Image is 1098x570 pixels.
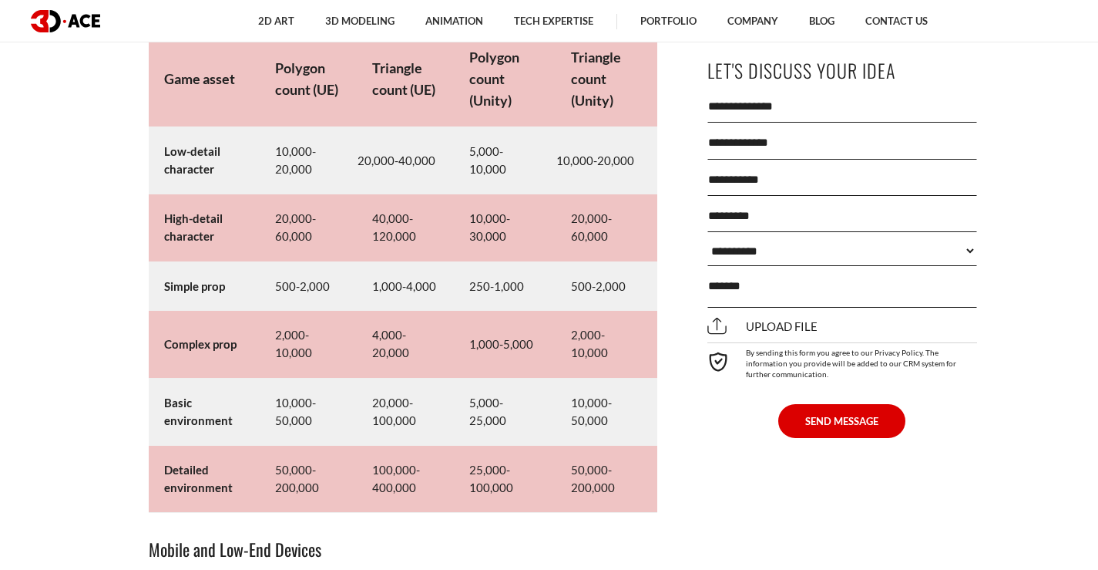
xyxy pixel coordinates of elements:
[556,261,657,311] td: 500-2,000
[357,378,454,445] td: 20,000-100,000
[707,53,977,88] p: Let's Discuss Your Idea
[164,337,237,351] strong: Complex prop
[469,49,519,109] strong: Polygon count (Unity)
[260,194,357,261] td: 20,000-60,000
[556,378,657,445] td: 10,000-50,000
[571,49,621,109] strong: Triangle count (Unity)
[260,127,357,194] td: 10,000-20,000
[454,446,556,513] td: 25,000-100,000
[260,446,357,513] td: 50,000-200,000
[260,378,357,445] td: 10,000-50,000
[454,194,556,261] td: 10,000-30,000
[556,127,657,194] td: 10,000-20,000
[372,59,435,98] strong: Triangle count (UE)
[357,194,454,261] td: 40,000-120,000
[357,311,454,378] td: 4,000-20,000
[556,194,657,261] td: 20,000-60,000
[357,127,454,194] td: 20,000-40,000
[707,319,818,333] span: Upload file
[454,261,556,311] td: 250-1,000
[164,463,233,494] strong: Detailed environment
[149,536,657,562] h3: Mobile and Low-End Devices
[357,446,454,513] td: 100,000-400,000
[357,261,454,311] td: 1,000-4,000
[164,144,220,176] strong: Low-detail character
[707,342,977,379] div: By sending this form you agree to our Privacy Policy. The information you provide will be added t...
[454,378,556,445] td: 5,000-25,000
[454,127,556,194] td: 5,000-10,000
[164,211,223,243] strong: High-detail character
[275,59,338,98] strong: Polygon count (UE)
[454,311,556,378] td: 1,000-5,000
[778,404,905,438] button: SEND MESSAGE
[164,279,225,293] strong: Simple prop
[31,10,100,32] img: logo dark
[164,70,235,87] strong: Game asset
[556,311,657,378] td: 2,000-10,000
[164,396,233,427] strong: Basic environment
[556,446,657,513] td: 50,000-200,000
[260,261,357,311] td: 500-2,000
[260,311,357,378] td: 2,000-10,000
